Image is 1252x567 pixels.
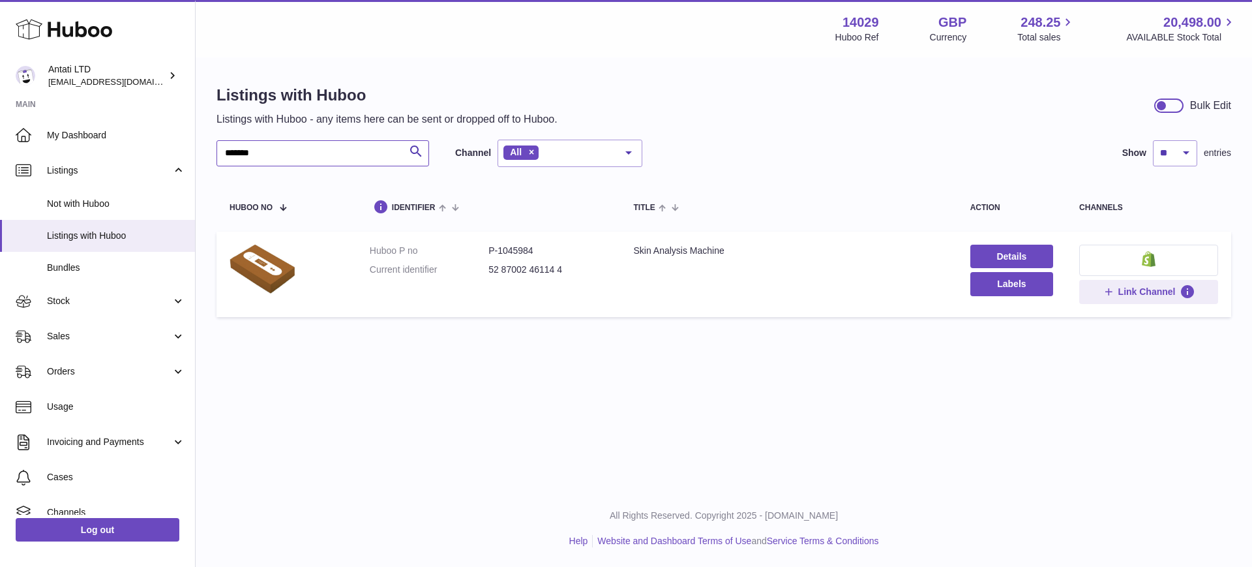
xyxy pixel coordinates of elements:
div: action [970,204,1053,212]
span: entries [1204,147,1231,159]
button: Labels [970,272,1053,296]
span: Bundles [47,262,185,274]
a: Help [569,536,588,546]
span: Stock [47,295,171,307]
a: Service Terms & Conditions [767,536,879,546]
strong: GBP [938,14,966,31]
div: Bulk Edit [1190,99,1231,113]
div: channels [1079,204,1218,212]
span: title [633,204,655,212]
span: AVAILABLE Stock Total [1126,31,1236,44]
span: Invoicing and Payments [47,436,171,448]
img: internalAdmin-14029@internal.huboo.com [16,66,35,85]
span: Huboo no [230,204,273,212]
span: Total sales [1017,31,1075,44]
a: Details [970,245,1053,268]
span: Listings with Huboo [47,230,185,242]
dd: P-1045984 [488,245,607,257]
span: Orders [47,365,171,378]
a: 20,498.00 AVAILABLE Stock Total [1126,14,1236,44]
dd: 52 87002 46114 4 [488,264,607,276]
span: Not with Huboo [47,198,185,210]
span: Usage [47,401,185,413]
dt: Current identifier [370,264,488,276]
span: [EMAIL_ADDRESS][DOMAIN_NAME] [48,76,192,87]
span: identifier [392,204,436,212]
a: 248.25 Total sales [1017,14,1075,44]
div: Skin Analysis Machine [633,245,944,257]
span: Sales [47,330,171,343]
span: All [510,147,522,157]
a: Website and Dashboard Terms of Use [597,536,751,546]
img: Skin Analysis Machine [230,245,295,294]
h1: Listings with Huboo [216,85,558,106]
a: Log out [16,518,179,542]
span: Listings [47,164,171,177]
label: Show [1122,147,1146,159]
span: My Dashboard [47,129,185,142]
img: shopify-small.png [1142,251,1155,267]
dt: Huboo P no [370,245,488,257]
li: and [593,535,878,547]
div: Huboo Ref [835,31,879,44]
label: Channel [455,147,491,159]
strong: 14029 [842,14,879,31]
button: Link Channel [1079,280,1218,303]
p: All Rights Reserved. Copyright 2025 - [DOMAIN_NAME] [206,510,1242,522]
p: Listings with Huboo - any items here can be sent or dropped off to Huboo. [216,112,558,127]
span: 20,498.00 [1163,14,1221,31]
span: Link Channel [1118,286,1176,298]
span: Channels [47,506,185,519]
div: Currency [930,31,967,44]
div: Antati LTD [48,63,166,88]
span: Cases [47,471,185,483]
span: 248.25 [1021,14,1060,31]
